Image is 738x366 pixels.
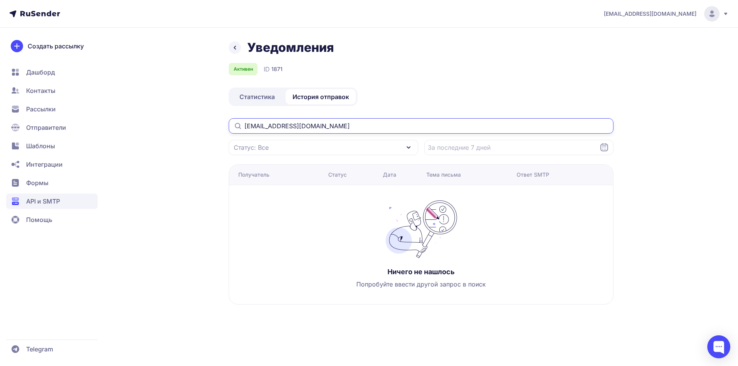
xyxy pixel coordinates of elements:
span: Создать рассылку [28,41,84,51]
a: История отправок [286,89,356,104]
span: Отправители [26,123,66,132]
div: Статус [328,171,347,179]
span: 1871 [271,65,283,73]
div: Получатель [238,171,269,179]
h1: Уведомления [247,40,334,55]
span: История отправок [293,92,349,101]
div: Дата [383,171,396,179]
h3: Ничего не нашлось [387,267,455,277]
span: [EMAIL_ADDRESS][DOMAIN_NAME] [604,10,696,18]
a: Статистика [230,89,284,104]
span: API и SMTP [26,197,60,206]
input: Datepicker input [424,140,614,155]
div: Тема письма [426,171,461,179]
div: Ответ SMTP [517,171,549,179]
span: Помощь [26,215,52,224]
div: ID [264,65,283,74]
a: Telegram [6,341,98,357]
span: Дашборд [26,68,55,77]
span: Статус: Все [234,143,269,152]
span: Формы [26,178,48,187]
span: Активен [234,66,253,72]
span: Telegram [26,344,53,354]
input: Поиск [229,118,613,134]
span: Рассылки [26,104,56,114]
span: Статистика [239,92,275,101]
span: Интеграции [26,160,63,169]
span: Контакты [26,86,55,95]
img: no_photo [383,200,460,258]
span: Попробуйте ввести другой запрос в поиск [356,280,486,289]
span: Шаблоны [26,141,55,151]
